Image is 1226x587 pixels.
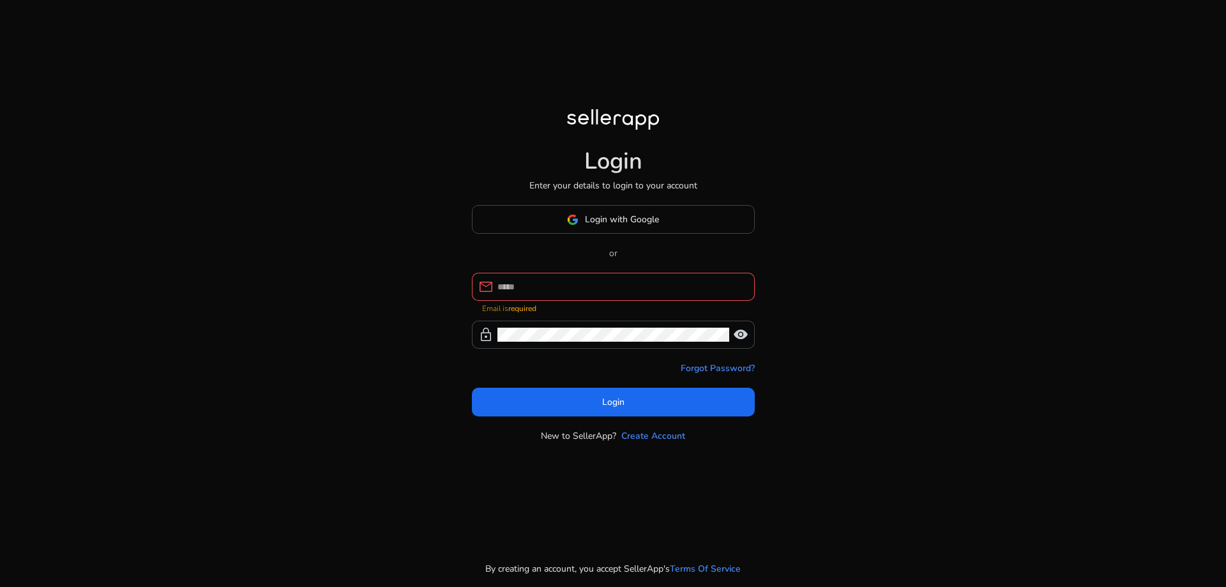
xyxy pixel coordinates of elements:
[482,301,745,314] mat-error: Email is
[621,429,685,443] a: Create Account
[472,388,755,416] button: Login
[541,429,616,443] p: New to SellerApp?
[584,148,642,175] h1: Login
[478,327,494,342] span: lock
[472,247,755,260] p: or
[529,179,697,192] p: Enter your details to login to your account
[681,362,755,375] a: Forgot Password?
[508,303,536,314] strong: required
[585,213,659,226] span: Login with Google
[602,395,624,409] span: Login
[472,205,755,234] button: Login with Google
[670,562,741,576] a: Terms Of Service
[478,279,494,294] span: mail
[733,327,748,342] span: visibility
[567,214,579,225] img: google-logo.svg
